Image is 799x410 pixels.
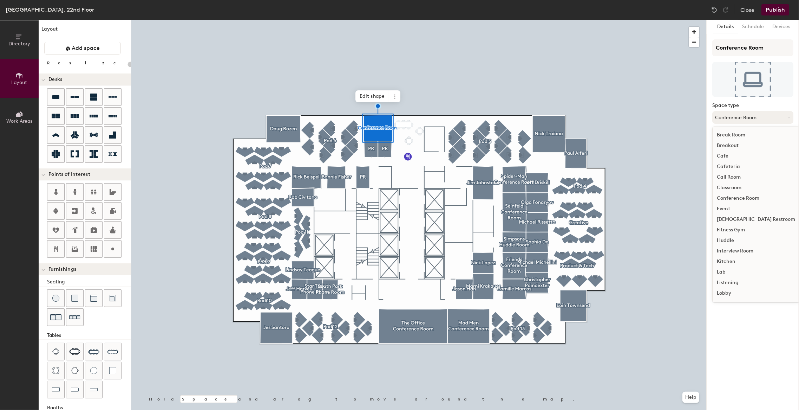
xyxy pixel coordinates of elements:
[69,312,80,323] img: Couch (x3)
[44,42,121,55] button: Add space
[50,312,61,323] img: Couch (x2)
[109,295,116,302] img: Couch (corner)
[8,41,30,47] span: Directory
[85,289,103,307] button: Couch (middle)
[66,289,84,307] button: Cushion
[355,90,389,102] span: Edit shape
[66,362,84,379] button: Six seat round table
[104,289,122,307] button: Couch (corner)
[47,362,65,379] button: Four seat round table
[711,6,718,13] img: Undo
[48,172,90,177] span: Points of Interest
[85,362,103,379] button: Table (round)
[90,367,97,374] img: Table (round)
[713,20,738,34] button: Details
[71,386,79,393] img: Table (1x3)
[90,386,98,393] img: Table (1x4)
[47,308,65,326] button: Couch (x2)
[761,4,789,15] button: Publish
[52,348,59,355] img: Four seat table
[47,289,65,307] button: Stool
[69,348,80,355] img: Six seat table
[52,295,59,302] img: Stool
[39,25,131,36] h1: Layout
[712,103,793,108] label: Space type
[90,295,97,302] img: Couch (middle)
[682,392,699,403] button: Help
[47,278,131,286] div: Seating
[109,367,116,374] img: Table (1x1)
[66,381,84,398] button: Table (1x3)
[52,367,59,374] img: Four seat round table
[104,343,122,360] button: Ten seat table
[48,77,62,82] span: Desks
[66,308,84,326] button: Couch (x3)
[52,386,60,393] img: Table (1x2)
[71,295,78,302] img: Cushion
[71,367,79,374] img: Six seat round table
[740,4,754,15] button: Close
[768,20,794,34] button: Devices
[47,381,65,398] button: Table (1x2)
[85,343,103,360] button: Eight seat table
[48,267,76,272] span: Furnishings
[47,332,131,339] div: Tables
[88,346,99,357] img: Eight seat table
[712,111,793,124] button: Conference Room
[72,45,100,52] span: Add space
[104,362,122,379] button: Table (1x1)
[107,346,118,357] img: Ten seat table
[47,60,125,66] div: Resize
[66,343,84,360] button: Six seat table
[85,381,103,398] button: Table (1x4)
[722,6,729,13] img: Redo
[12,79,27,85] span: Layout
[6,5,94,14] div: [GEOGRAPHIC_DATA], 22nd Floor
[738,20,768,34] button: Schedule
[712,62,793,97] img: The space named Conference Room
[47,343,65,360] button: Four seat table
[6,118,32,124] span: Work Areas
